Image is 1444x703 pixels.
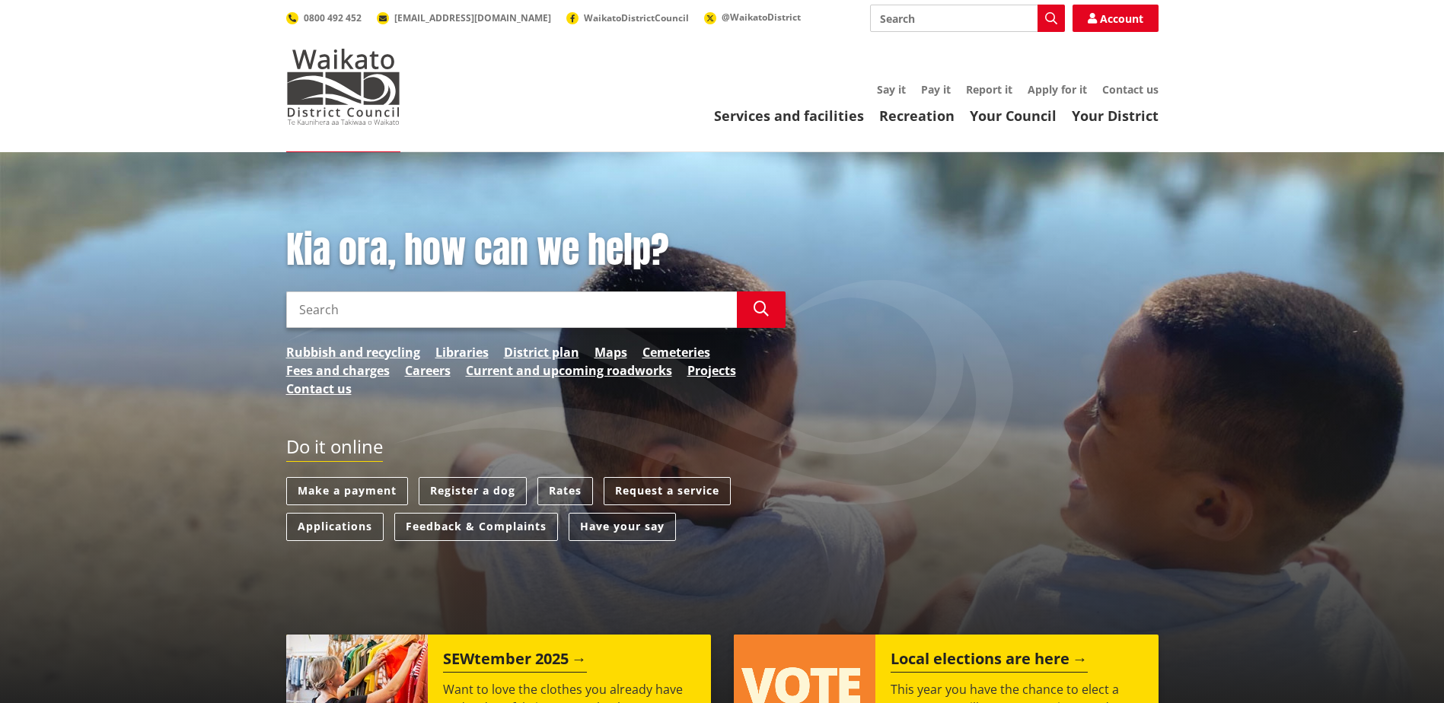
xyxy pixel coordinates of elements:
[921,82,951,97] a: Pay it
[405,361,451,380] a: Careers
[419,477,527,505] a: Register a dog
[966,82,1012,97] a: Report it
[714,107,864,125] a: Services and facilities
[704,11,801,24] a: @WaikatoDistrict
[566,11,689,24] a: WaikatoDistrictCouncil
[443,650,587,673] h2: SEWtember 2025
[1073,5,1159,32] a: Account
[879,107,955,125] a: Recreation
[286,11,362,24] a: 0800 492 452
[286,228,786,272] h1: Kia ora, how can we help?
[504,343,579,361] a: District plan
[286,343,420,361] a: Rubbish and recycling
[687,361,736,380] a: Projects
[569,513,676,541] a: Have your say
[722,11,801,24] span: @WaikatoDistrict
[877,82,906,97] a: Say it
[970,107,1057,125] a: Your Council
[286,477,408,505] a: Make a payment
[642,343,710,361] a: Cemeteries
[286,380,352,398] a: Contact us
[1028,82,1087,97] a: Apply for it
[1072,107,1159,125] a: Your District
[435,343,489,361] a: Libraries
[870,5,1065,32] input: Search input
[286,291,737,328] input: Search input
[1102,82,1159,97] a: Contact us
[466,361,672,380] a: Current and upcoming roadworks
[891,650,1088,673] h2: Local elections are here
[286,513,384,541] a: Applications
[304,11,362,24] span: 0800 492 452
[594,343,627,361] a: Maps
[604,477,731,505] a: Request a service
[286,436,383,463] h2: Do it online
[377,11,551,24] a: [EMAIL_ADDRESS][DOMAIN_NAME]
[394,513,558,541] a: Feedback & Complaints
[286,361,390,380] a: Fees and charges
[537,477,593,505] a: Rates
[584,11,689,24] span: WaikatoDistrictCouncil
[286,49,400,125] img: Waikato District Council - Te Kaunihera aa Takiwaa o Waikato
[394,11,551,24] span: [EMAIL_ADDRESS][DOMAIN_NAME]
